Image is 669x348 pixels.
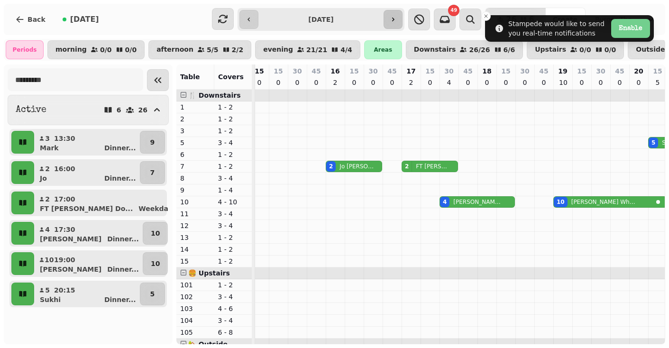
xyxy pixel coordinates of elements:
[557,198,565,206] div: 10
[8,95,169,125] button: Active626
[40,295,61,304] p: Sukhi
[207,46,219,53] p: 5 / 5
[180,280,211,290] p: 101
[255,40,360,59] button: evening21/214/4
[330,66,339,76] p: 16
[558,66,567,76] p: 19
[508,19,607,38] div: Stampede would like to send you real-time notifications
[180,197,211,207] p: 10
[180,233,211,242] p: 13
[218,162,248,171] p: 1 - 2
[340,46,352,53] p: 4 / 4
[36,283,138,305] button: 520:15SukhiDinner...
[180,114,211,124] p: 2
[143,222,168,245] button: 10
[579,46,591,53] p: 0 / 0
[502,78,510,87] p: 0
[605,46,616,53] p: 0 / 0
[218,138,248,147] p: 3 - 4
[653,66,662,76] p: 15
[16,103,46,117] h2: Active
[180,174,211,183] p: 8
[218,304,248,313] p: 4 - 6
[36,131,138,154] button: 313:30MarkDinner...
[218,150,248,159] p: 1 - 2
[406,40,523,59] button: Downstairs26/266/6
[483,78,491,87] p: 0
[275,78,282,87] p: 0
[117,107,121,113] p: 6
[504,46,515,53] p: 6 / 6
[40,204,133,213] p: FT [PERSON_NAME] Do...
[369,78,377,87] p: 0
[539,66,548,76] p: 45
[143,252,168,275] button: 10
[54,134,75,143] p: 13:30
[540,78,548,87] p: 0
[6,40,44,59] div: Periods
[651,139,655,147] div: 5
[180,73,200,81] span: Table
[255,66,264,76] p: 15
[634,66,643,76] p: 20
[27,16,46,23] span: Back
[450,8,457,13] span: 49
[180,304,211,313] p: 103
[616,78,623,87] p: 0
[218,174,248,183] p: 3 - 4
[329,163,333,170] div: 2
[611,19,650,38] button: Enable
[501,66,510,76] p: 15
[577,66,586,76] p: 15
[100,46,112,53] p: 0 / 0
[445,78,453,87] p: 4
[218,292,248,302] p: 3 - 4
[138,107,147,113] p: 26
[331,78,339,87] p: 2
[218,126,248,136] p: 1 - 2
[559,78,567,87] p: 10
[482,66,491,76] p: 18
[36,252,141,275] button: 1019:00[PERSON_NAME]Dinner...
[156,46,193,54] p: afternoon
[138,204,176,213] p: Weekda ...
[443,198,447,206] div: 4
[263,46,293,54] p: evening
[464,78,472,87] p: 0
[218,73,244,81] span: Covers
[180,185,211,195] p: 9
[218,233,248,242] p: 1 - 2
[218,256,248,266] p: 1 - 2
[368,66,377,76] p: 30
[218,102,248,112] p: 1 - 2
[425,66,434,76] p: 15
[140,161,165,184] button: 7
[54,194,75,204] p: 17:00
[40,234,101,244] p: [PERSON_NAME]
[481,11,491,21] button: Close toast
[36,161,138,184] button: 216:00JoDinner...
[405,163,409,170] div: 2
[36,222,141,245] button: 417:30[PERSON_NAME]Dinner...
[654,78,661,87] p: 5
[578,78,586,87] p: 0
[521,78,529,87] p: 0
[180,150,211,159] p: 6
[312,78,320,87] p: 0
[406,66,415,76] p: 17
[218,209,248,219] p: 3 - 4
[188,92,241,99] span: 🍴 Downstairs
[54,225,75,234] p: 17:30
[180,256,211,266] p: 15
[364,40,402,59] div: Areas
[636,46,665,54] p: Outside
[45,194,50,204] p: 2
[218,221,248,230] p: 3 - 4
[104,143,136,153] p: Dinner ...
[256,78,263,87] p: 0
[426,78,434,87] p: 0
[520,66,529,76] p: 30
[180,245,211,254] p: 14
[349,66,358,76] p: 15
[180,102,211,112] p: 1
